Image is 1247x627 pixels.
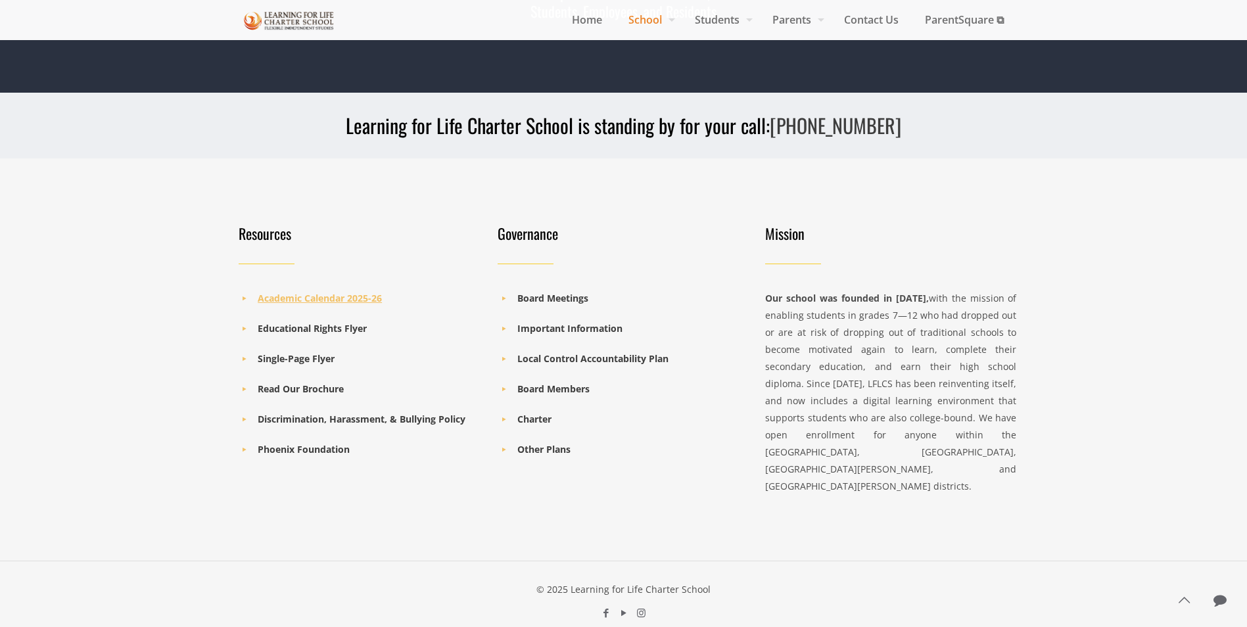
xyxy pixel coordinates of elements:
a: Board Meetings [517,292,588,304]
h4: Mission [765,224,1017,243]
ul: social menu [231,605,1017,622]
span: ParentSquare ⧉ [912,10,1017,30]
a: Single-Page Flyer [258,352,335,365]
a: Educational Rights Flyer [258,322,367,335]
a: Local Control Accountability Plan [517,352,669,365]
div: with the mission of enabling students in grades 7—12 who had dropped out or are at risk of droppi... [765,290,1017,495]
a: Discrimination, Harassment, & Bullying Policy [258,413,465,425]
a: Board Members [517,383,590,395]
strong: Our school was founded in [DATE], [765,292,929,304]
span: School [615,10,682,30]
span: Students [682,10,759,30]
a: Read Our Brochure [258,383,344,395]
a: Phoenix Foundation [258,443,350,455]
a: Charter [517,413,552,425]
a: Other Plans [517,443,571,455]
span: Home [559,10,615,30]
a: Instagram icon [634,606,648,619]
div: © 2025 Learning for Life Charter School [231,581,1017,598]
h4: Resources [239,224,482,243]
a: YouTube icon [617,606,630,619]
span: Parents [759,10,831,30]
a: Academic Calendar 2025-26 [258,292,382,304]
h3: Learning for Life Charter School is standing by for your call: [231,112,1017,139]
span: Contact Us [831,10,912,30]
img: Important Information [244,9,335,32]
a: Facebook icon [599,606,613,619]
a: Important Information [517,322,623,335]
a: Back to top icon [1170,586,1198,614]
a: [PHONE_NUMBER] [770,110,901,140]
h4: Governance [498,224,741,243]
